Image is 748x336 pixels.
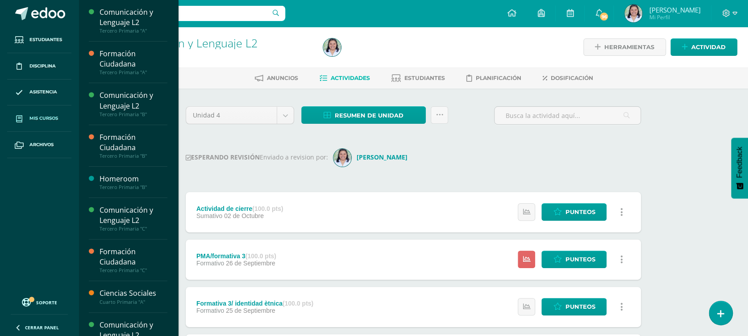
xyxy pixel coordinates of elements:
[649,13,700,21] span: Mi Perfil
[7,53,71,80] a: Disciplina
[541,298,607,315] a: Punteos
[196,212,222,219] span: Sumativo
[196,205,283,212] div: Actividad de cierre
[731,138,748,198] button: Feedback - Mostrar encuesta
[331,75,370,81] span: Actividades
[541,203,607,221] a: Punteos
[100,205,167,226] div: Comunicación y Lenguaje L2
[495,107,640,124] input: Busca la actividad aquí...
[541,251,607,268] a: Punteos
[226,260,275,267] span: 26 de Septiembre
[7,132,71,158] a: Archivos
[100,299,167,305] div: Cuarto Primaria "A"
[7,80,71,106] a: Asistencia
[25,324,59,331] span: Cerrar panel
[100,90,167,111] div: Comunicación y Lenguaje L2
[112,49,312,58] div: Tercero Primaria 'A'
[100,174,167,184] div: Homeroom
[100,90,167,117] a: Comunicación y Lenguaje L2Tercero Primaria "B"
[100,49,167,76] a: Formación CiudadanaTercero Primaria "A"
[100,69,167,76] div: Tercero Primaria "A"
[11,296,68,308] a: Soporte
[36,299,57,306] span: Soporte
[565,251,595,268] span: Punteos
[100,132,167,153] div: Formación Ciudadana
[466,71,521,85] a: Planificación
[333,153,411,161] a: [PERSON_NAME]
[196,300,313,307] div: Formativa 3/ identidad ètnica
[186,153,260,161] strong: ESPERANDO REVISIÓN
[255,71,298,85] a: Anuncios
[196,307,224,314] span: Formativo
[100,184,167,190] div: Tercero Primaria "B"
[7,105,71,132] a: Mis cursos
[333,149,351,167] img: bdea90de077c9fb7aa670421360c9191.png
[649,5,700,14] span: [PERSON_NAME]
[100,7,167,34] a: Comunicación y Lenguaje L2Tercero Primaria "A"
[112,35,258,50] a: Comunicación y Lenguaje L2
[599,12,609,21] span: 96
[691,39,726,55] span: Actividad
[357,153,407,161] strong: [PERSON_NAME]
[196,252,276,260] div: PMA/formativa 3
[84,6,285,21] input: Busca un usuario...
[736,147,744,178] span: Feedback
[301,106,426,124] a: Resumen de unidad
[29,63,56,70] span: Disciplina
[29,115,58,122] span: Mis cursos
[565,204,595,220] span: Punteos
[404,75,445,81] span: Estudiantes
[670,38,737,56] a: Actividad
[604,39,654,55] span: Herramientas
[283,300,313,307] strong: (100.0 pts)
[583,38,666,56] a: Herramientas
[196,260,224,267] span: Formativo
[565,298,595,315] span: Punteos
[100,247,167,273] a: Formación CiudadanaTercero Primaria "C"
[226,307,275,314] span: 25 de Septiembre
[100,267,167,273] div: Tercero Primaria "C"
[100,7,167,28] div: Comunicación y Lenguaje L2
[7,27,71,53] a: Estudiantes
[320,71,370,85] a: Actividades
[100,49,167,69] div: Formación Ciudadana
[267,75,298,81] span: Anuncios
[100,288,167,298] div: Ciencias Sociales
[100,132,167,159] a: Formación CiudadanaTercero Primaria "B"
[100,174,167,190] a: HomeroomTercero Primaria "B"
[252,205,283,212] strong: (100.0 pts)
[224,212,264,219] span: 02 de Octubre
[624,4,642,22] img: 2e6c258da9ccee66aa00087072d4f1d6.png
[391,71,445,85] a: Estudiantes
[100,247,167,267] div: Formación Ciudadana
[29,141,54,148] span: Archivos
[100,205,167,232] a: Comunicación y Lenguaje L2Tercero Primaria "C"
[335,107,403,124] span: Resumen de unidad
[100,288,167,305] a: Ciencias SocialesCuarto Primaria "A"
[551,75,593,81] span: Dosificación
[260,153,328,161] span: Enviado a revision por:
[476,75,521,81] span: Planificación
[29,36,62,43] span: Estudiantes
[543,71,593,85] a: Dosificación
[100,226,167,232] div: Tercero Primaria "C"
[100,28,167,34] div: Tercero Primaria "A"
[323,38,341,56] img: 2e6c258da9ccee66aa00087072d4f1d6.png
[112,37,312,49] h1: Comunicación y Lenguaje L2
[186,107,294,124] a: Unidad 4
[100,111,167,118] div: Tercero Primaria "B"
[193,107,270,124] span: Unidad 4
[100,153,167,159] div: Tercero Primaria "B"
[245,252,276,260] strong: (100.0 pts)
[29,88,57,96] span: Asistencia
